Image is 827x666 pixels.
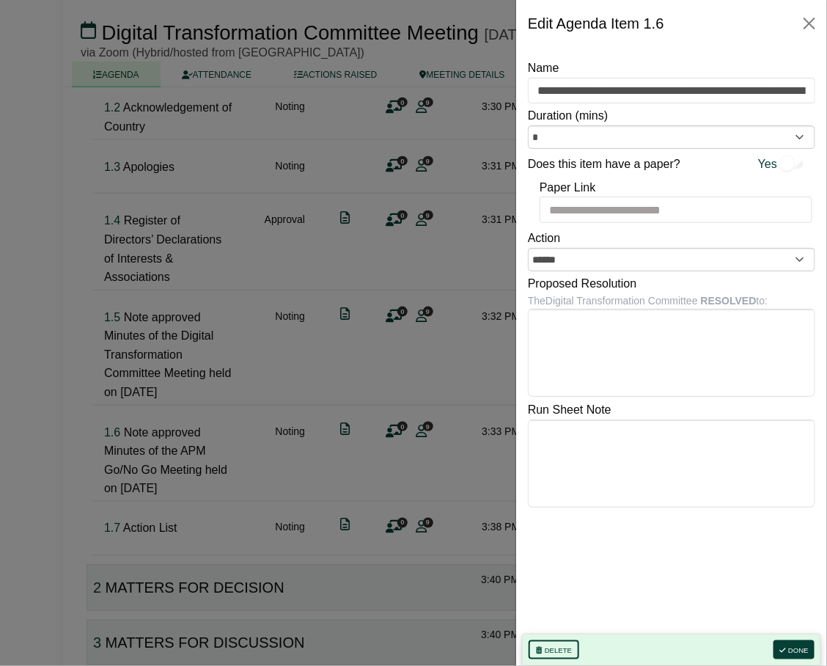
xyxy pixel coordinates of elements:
label: Does this item have a paper? [528,155,680,174]
div: The Digital Transformation Committee to: [528,293,815,309]
label: Action [528,229,560,248]
button: Delete [529,640,579,659]
span: Yes [758,155,777,174]
label: Proposed Resolution [528,274,637,293]
button: Close [798,12,821,35]
label: Run Sheet Note [528,400,611,420]
button: Done [773,640,815,659]
label: Paper Link [540,178,596,197]
label: Name [528,59,559,78]
b: RESOLVED [701,295,757,307]
div: Edit Agenda Item 1.6 [528,12,664,35]
label: Duration (mins) [528,106,608,125]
